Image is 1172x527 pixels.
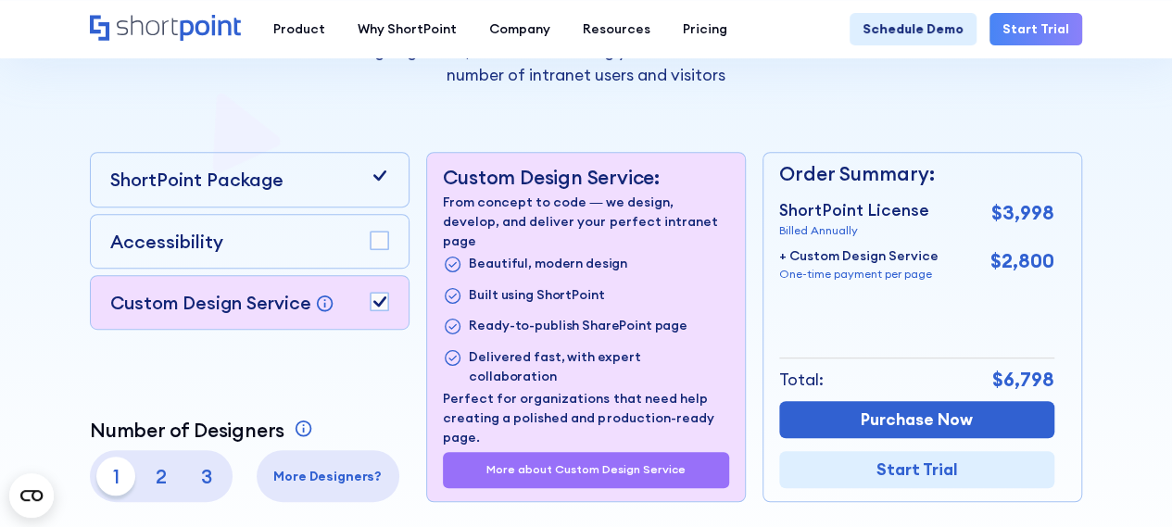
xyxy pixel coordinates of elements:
[341,13,473,45] a: Why ShortPoint
[779,222,929,239] p: Billed Annually
[779,159,1054,189] p: Order Summary:
[489,19,550,39] div: Company
[779,368,824,392] p: Total:
[358,19,457,39] div: Why ShortPoint
[469,254,627,275] p: Beautiful, modern design
[469,347,728,386] p: Delivered fast, with expert collaboration
[90,419,317,442] a: Number of Designers
[992,365,1054,395] p: $6,798
[263,467,393,486] p: More Designers?
[850,13,977,45] a: Schedule Demo
[273,19,325,39] div: Product
[443,389,728,447] p: Perfect for organizations that need help creating a polished and production-ready page.
[142,457,181,496] p: 2
[90,419,284,442] p: Number of Designers
[666,13,743,45] a: Pricing
[683,19,727,39] div: Pricing
[779,266,939,282] p: One-time payment per page
[443,193,728,251] p: From concept to code — we design, develop, and deliver your perfect intranet page
[1079,438,1172,527] iframe: Chat Widget
[566,13,666,45] a: Resources
[469,316,687,337] p: Ready-to-publish SharePoint page
[110,166,284,193] p: ShortPoint Package
[443,166,728,189] p: Custom Design Service:
[187,457,226,496] p: 3
[779,401,1054,438] a: Purchase Now
[257,13,341,45] a: Product
[473,13,566,45] a: Company
[110,291,311,314] p: Custom Design Service
[9,473,54,518] button: Open CMP widget
[779,198,929,222] p: ShortPoint License
[583,19,650,39] div: Resources
[989,13,1082,45] a: Start Trial
[990,246,1054,276] p: $2,800
[486,463,686,476] a: More about Custom Design Service
[991,198,1054,228] p: $3,998
[96,457,135,496] p: 1
[779,451,1054,488] a: Start Trial
[469,285,604,307] p: Built using ShortPoint
[779,246,939,266] p: + Custom Design Service
[90,15,241,43] a: Home
[110,228,223,255] p: Accessibility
